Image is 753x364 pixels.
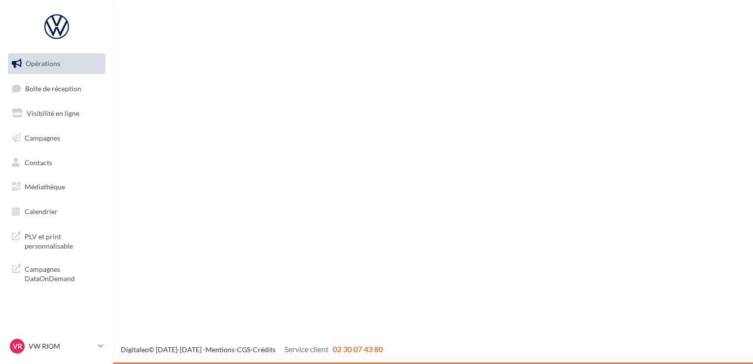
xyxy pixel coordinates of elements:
a: Contacts [6,152,107,173]
span: Opérations [26,59,60,68]
a: Visibilité en ligne [6,103,107,124]
a: VR VW RIOM [8,337,105,356]
span: Médiathèque [25,182,65,191]
a: Opérations [6,53,107,74]
span: Campagnes [25,134,60,142]
a: Boîte de réception [6,78,107,99]
a: CGS [237,345,250,354]
span: © [DATE]-[DATE] - - - [121,345,383,354]
a: Campagnes [6,128,107,148]
span: Campagnes DataOnDemand [25,262,102,284]
span: Calendrier [25,207,58,216]
a: Mentions [205,345,235,354]
span: Contacts [25,158,52,166]
a: PLV et print personnalisable [6,226,107,255]
span: Visibilité en ligne [27,109,79,117]
span: VR [13,341,22,351]
span: Boîte de réception [25,84,81,92]
a: Calendrier [6,201,107,222]
p: VW RIOM [29,341,94,351]
span: Service client [284,344,329,354]
span: 02 30 07 43 80 [333,344,383,354]
a: Campagnes DataOnDemand [6,258,107,288]
a: Digitaleo [121,345,149,354]
a: Médiathèque [6,177,107,197]
a: Crédits [253,345,275,354]
span: PLV et print personnalisable [25,230,102,251]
